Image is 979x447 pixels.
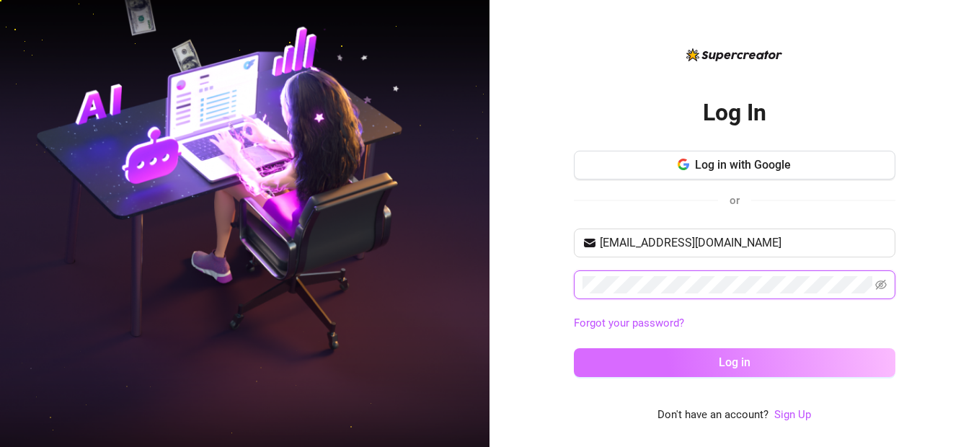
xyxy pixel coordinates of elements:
span: or [730,194,740,207]
button: Log in with Google [574,151,895,180]
span: Log in with Google [695,158,791,172]
input: Your email [600,234,887,252]
a: Sign Up [774,407,811,424]
img: logo-BBDzfeDw.svg [686,48,782,61]
span: Don't have an account? [657,407,768,424]
span: eye-invisible [875,279,887,291]
span: Log in [719,355,750,369]
h2: Log In [703,98,766,128]
button: Log in [574,348,895,377]
a: Sign Up [774,408,811,421]
a: Forgot your password? [574,317,684,329]
a: Forgot your password? [574,315,895,332]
